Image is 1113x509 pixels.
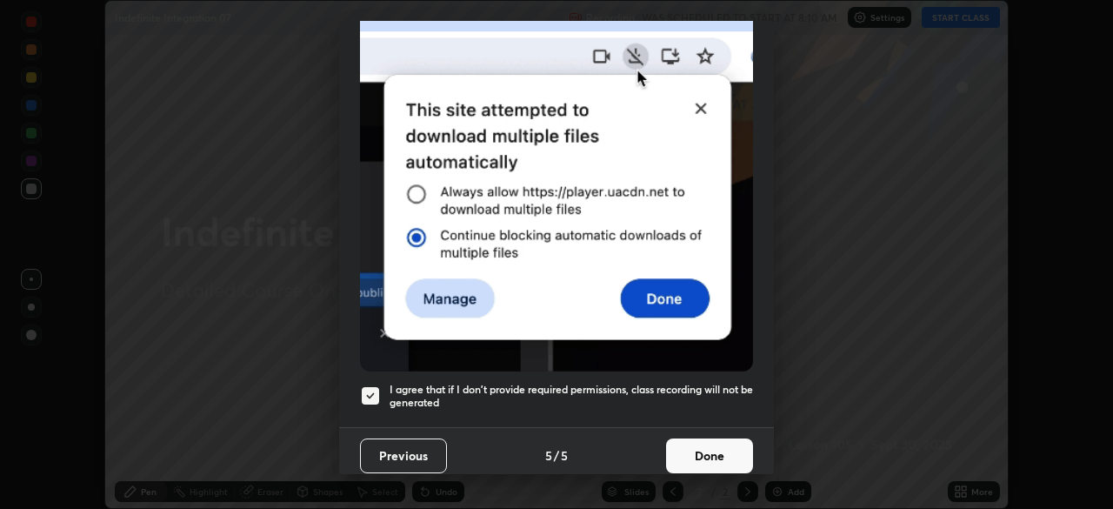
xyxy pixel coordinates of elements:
[554,446,559,465] h4: /
[666,439,753,473] button: Done
[561,446,568,465] h4: 5
[360,439,447,473] button: Previous
[390,383,753,410] h5: I agree that if I don't provide required permissions, class recording will not be generated
[545,446,552,465] h4: 5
